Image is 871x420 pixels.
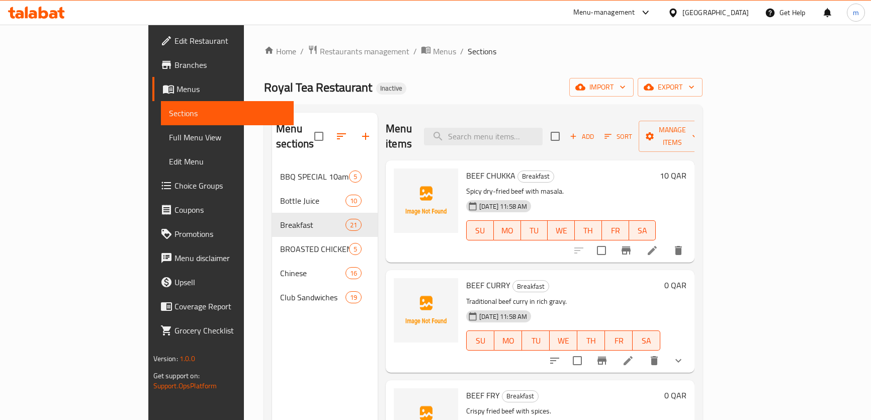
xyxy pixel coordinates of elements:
span: Breakfast [502,390,538,402]
button: FR [602,220,629,240]
span: Edit Menu [169,155,286,167]
span: Royal Tea Restaurant [264,76,372,99]
p: Traditional beef curry in rich gravy. [466,295,660,308]
span: BEEF CHUKKA [466,168,515,183]
span: Bottle Juice [280,195,345,207]
span: Chinese [280,267,345,279]
button: WE [550,330,577,351]
span: Menus [177,83,286,95]
button: export [638,78,703,97]
span: FR [606,223,625,238]
span: Menus [433,45,456,57]
a: Menus [152,77,294,101]
div: items [349,171,362,183]
div: items [345,195,362,207]
span: Sort sections [329,124,354,148]
span: Upsell [175,276,286,288]
h6: 10 QAR [660,169,686,183]
div: Bottle Juice10 [272,189,378,213]
span: Breakfast [513,281,549,292]
button: MO [494,220,521,240]
a: Upsell [152,270,294,294]
span: Coverage Report [175,300,286,312]
span: Full Menu View [169,131,286,143]
button: FR [605,330,633,351]
span: BEEF FRY [466,388,500,403]
span: Breakfast [518,171,554,182]
span: Get support on: [153,369,200,382]
span: BROASTED CHICKEN [280,243,349,255]
button: SU [466,330,494,351]
span: 5 [350,172,361,182]
span: Select all sections [308,126,329,147]
div: BBQ SPECIAL 10am-3am [280,171,349,183]
button: Branch-specific-item [614,238,638,263]
svg: Show Choices [672,355,684,367]
a: Sections [161,101,294,125]
span: 16 [346,269,361,278]
span: Promotions [175,228,286,240]
div: items [345,291,362,303]
div: Breakfast [517,171,554,183]
div: Club Sandwiches [280,291,345,303]
li: / [460,45,464,57]
a: Edit menu item [646,244,658,257]
a: Menus [421,45,456,58]
button: Branch-specific-item [590,349,614,373]
div: Chinese16 [272,261,378,285]
span: Sections [468,45,496,57]
img: BEEF CURRY [394,278,458,343]
button: SA [629,220,656,240]
img: BEEF CHUKKA [394,169,458,233]
p: Spicy dry-fried beef with masala. [466,185,656,198]
div: Club Sandwiches19 [272,285,378,309]
div: items [345,219,362,231]
span: BEEF CURRY [466,278,510,293]
span: WE [552,223,571,238]
span: TH [579,223,598,238]
span: 1.0.0 [180,352,195,365]
a: Coupons [152,198,294,222]
span: Select to update [567,350,588,371]
button: Manage items [639,121,706,152]
div: BBQ SPECIAL 10am-3am5 [272,164,378,189]
span: Sort [604,131,632,142]
button: delete [642,349,666,373]
span: TU [526,333,546,348]
nav: breadcrumb [264,45,703,58]
span: Edit Restaurant [175,35,286,47]
span: SU [471,333,490,348]
span: MO [498,223,517,238]
a: Choice Groups [152,174,294,198]
button: SU [466,220,494,240]
span: Breakfast [280,219,345,231]
span: Menu disclaimer [175,252,286,264]
a: Branches [152,53,294,77]
span: WE [554,333,573,348]
h2: Menu sections [276,121,314,151]
button: TH [577,330,605,351]
button: Add section [354,124,378,148]
a: Full Menu View [161,125,294,149]
span: Version: [153,352,178,365]
span: export [646,81,694,94]
div: [GEOGRAPHIC_DATA] [682,7,749,18]
span: SA [637,333,656,348]
span: [DATE] 11:58 AM [475,312,531,321]
span: Select section [545,126,566,147]
button: SA [633,330,660,351]
a: Support.OpsPlatform [153,379,217,392]
span: Coupons [175,204,286,216]
h6: 0 QAR [664,388,686,402]
button: WE [548,220,575,240]
h6: 0 QAR [664,278,686,292]
span: Sections [169,107,286,119]
li: / [413,45,417,57]
span: Select to update [591,240,612,261]
a: Edit Restaurant [152,29,294,53]
div: Breakfast21 [272,213,378,237]
input: search [424,128,543,145]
